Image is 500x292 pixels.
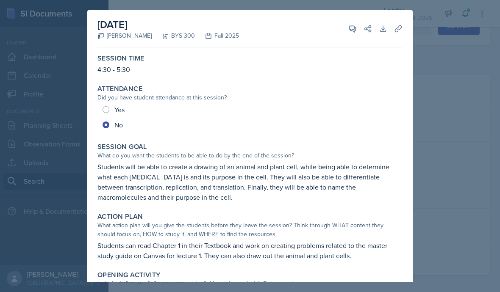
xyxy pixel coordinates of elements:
label: Session Time [97,54,144,63]
div: What action plan will you give the students before they leave the session? Think through WHAT con... [97,221,403,239]
div: BYS 300 [152,31,195,40]
p: Students will be able to create a drawing of an animal and plant cell, while being able to determ... [97,162,403,202]
label: Session Goal [97,143,147,151]
p: 4:30 - 5:30 [97,64,403,74]
div: Did you have student attendance at this session? [97,93,403,102]
div: [PERSON_NAME] [97,31,152,40]
div: Fall 2025 [195,31,239,40]
div: What do you want the students to be able to do by the end of the session? [97,151,403,160]
p: Students can read Chapter 1 in their Textbook and work on creating problems related to the master... [97,240,403,261]
h2: [DATE] [97,17,239,32]
div: Include: 1) Content 2) Strategy or activity 3) Materials needed 4) Estimated time [97,279,403,288]
label: Attendance [97,85,142,93]
label: Opening Activity [97,271,160,279]
label: Action Plan [97,212,143,221]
